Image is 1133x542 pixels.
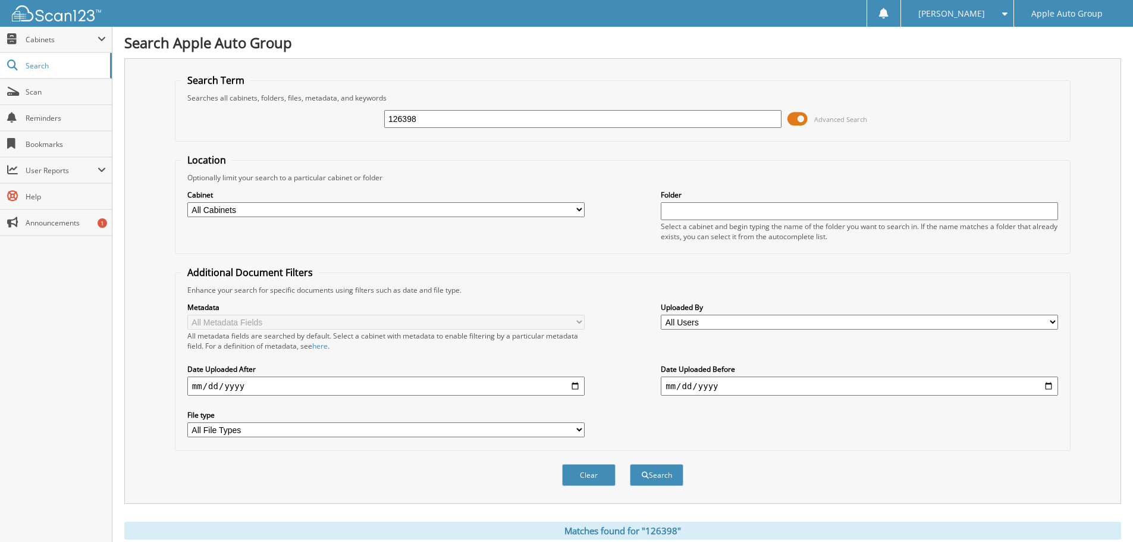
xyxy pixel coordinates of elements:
[661,221,1058,242] div: Select a cabinet and begin typing the name of the folder you want to search in. If the name match...
[181,93,1064,103] div: Searches all cabinets, folders, files, metadata, and keywords
[12,5,101,21] img: scan123-logo-white.svg
[630,464,683,486] button: Search
[26,87,106,97] span: Scan
[814,115,867,124] span: Advanced Search
[312,341,328,351] a: here
[26,165,98,176] span: User Reports
[181,153,232,167] legend: Location
[26,218,106,228] span: Announcements
[918,10,985,17] span: [PERSON_NAME]
[124,522,1121,540] div: Matches found for "126398"
[187,410,585,420] label: File type
[187,377,585,396] input: start
[181,173,1064,183] div: Optionally limit your search to a particular cabinet or folder
[661,364,1058,374] label: Date Uploaded Before
[181,266,319,279] legend: Additional Document Filters
[98,218,107,228] div: 1
[181,285,1064,295] div: Enhance your search for specific documents using filters such as date and file type.
[187,331,585,351] div: All metadata fields are searched by default. Select a cabinet with metadata to enable filtering b...
[187,190,585,200] label: Cabinet
[26,61,104,71] span: Search
[562,464,616,486] button: Clear
[187,364,585,374] label: Date Uploaded After
[124,33,1121,52] h1: Search Apple Auto Group
[661,377,1058,396] input: end
[26,139,106,149] span: Bookmarks
[187,302,585,312] label: Metadata
[26,192,106,202] span: Help
[1031,10,1103,17] span: Apple Auto Group
[181,74,250,87] legend: Search Term
[661,302,1058,312] label: Uploaded By
[26,35,98,45] span: Cabinets
[661,190,1058,200] label: Folder
[26,113,106,123] span: Reminders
